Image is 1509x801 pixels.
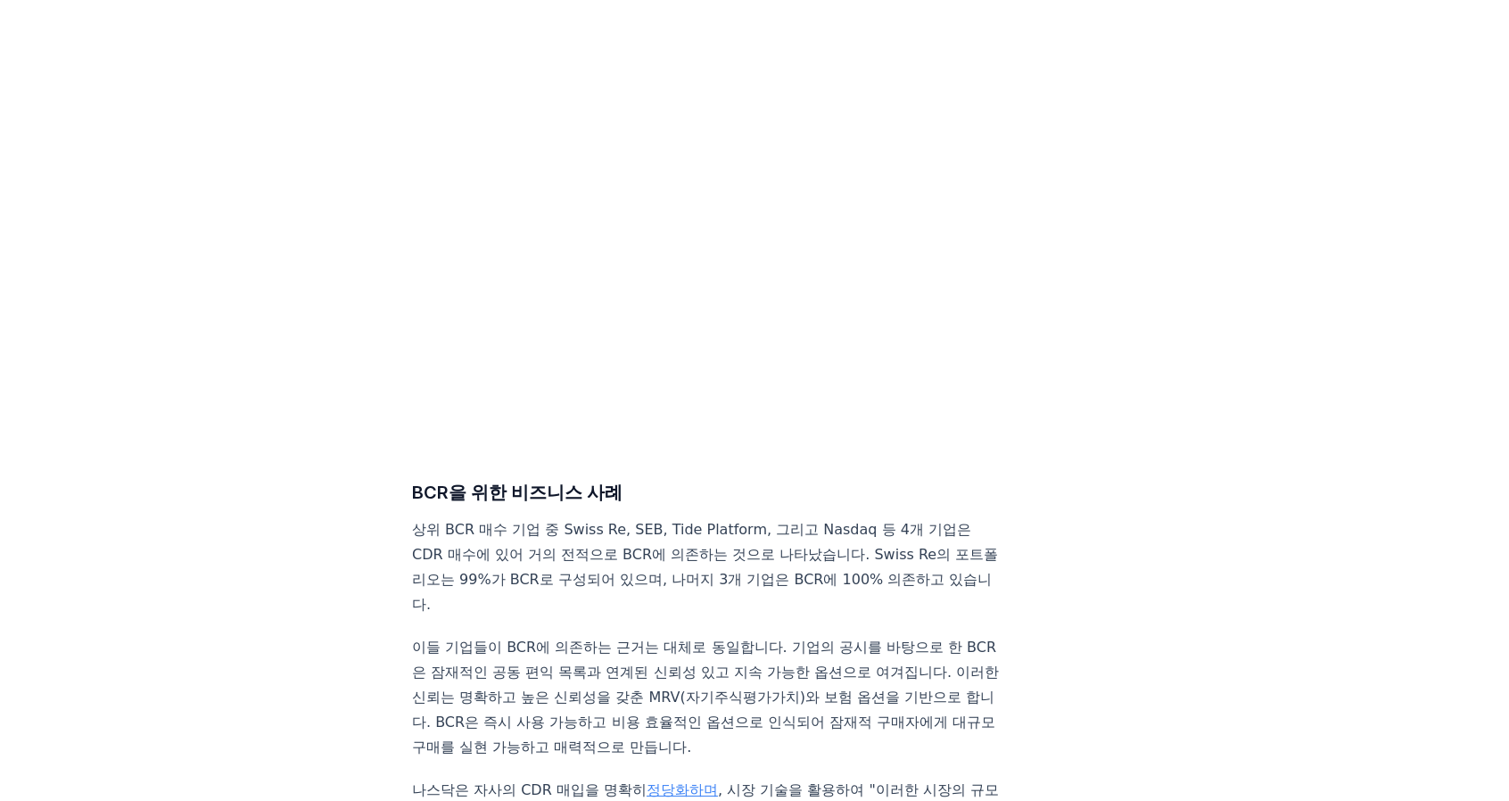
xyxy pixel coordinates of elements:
iframe: 테이블 [412,19,1002,450]
font: 이들 기업들이 BCR에 의존하는 근거는 대체로 동일합니다. 기업의 공시를 바탕으로 한 BCR은 잠재적인 공동 편익 목록과 연계된 신뢰성 있고 지속 가능한 옵션으로 여겨집니다.... [412,639,999,756]
font: BCR을 위한 비즈니스 사례 [412,482,623,503]
a: 정당화하며 [647,781,718,798]
font: 나스닥은 자사의 CDR 매입을 명확히 [412,781,647,798]
font: 상위 BCR 매수 기업 중 Swiss Re, SEB, Tide Platform, 그리고 Nasdaq 등 4개 기업은 CDR 매수에 있어 거의 전적으로 BCR에 의존하는 것으로... [412,521,998,613]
